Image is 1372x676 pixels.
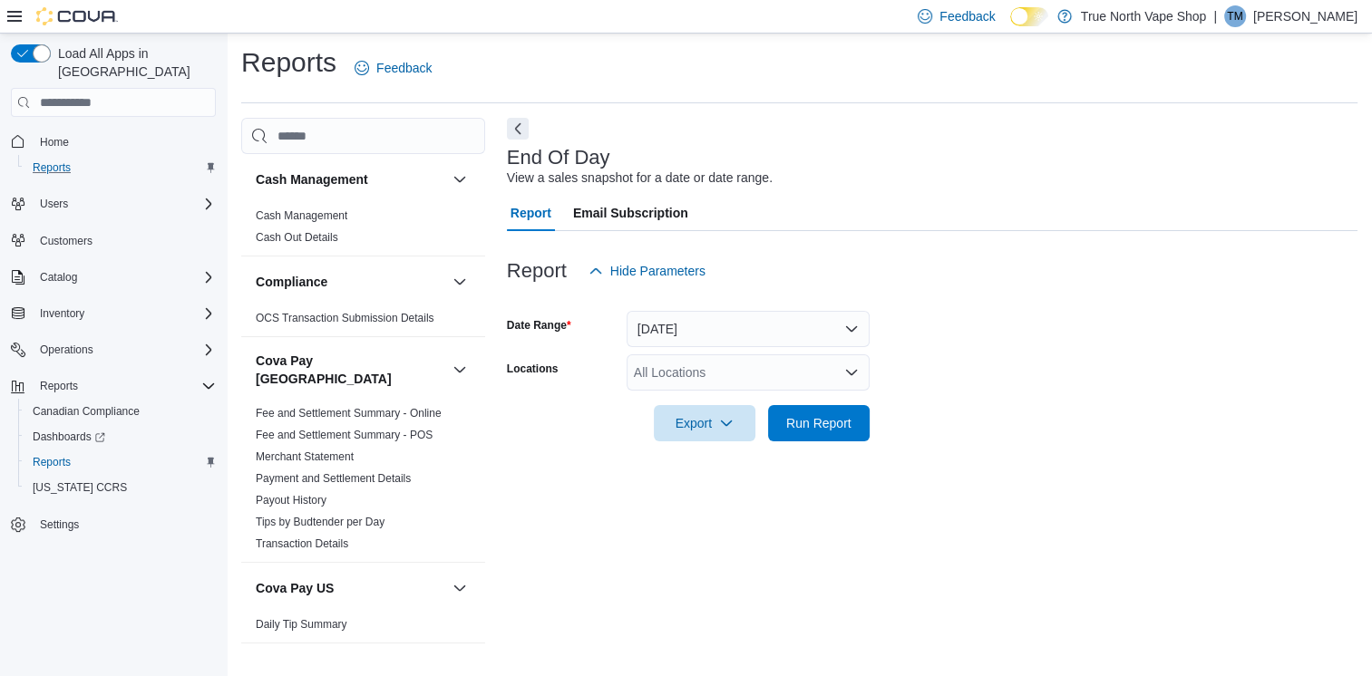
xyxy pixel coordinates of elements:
[256,209,347,222] a: Cash Management
[1224,5,1246,27] div: Tasha Mahon
[4,301,223,326] button: Inventory
[33,375,216,397] span: Reports
[256,618,347,631] a: Daily Tip Summary
[610,262,705,280] span: Hide Parameters
[376,59,432,77] span: Feedback
[33,130,216,152] span: Home
[33,131,76,153] a: Home
[33,229,216,252] span: Customers
[33,404,140,419] span: Canadian Compliance
[768,405,870,441] button: Run Report
[665,405,744,441] span: Export
[256,515,384,529] span: Tips by Budtender per Day
[581,253,713,289] button: Hide Parameters
[18,475,223,500] button: [US_STATE] CCRS
[256,494,326,507] a: Payout History
[1081,5,1207,27] p: True North Vape Shop
[25,401,147,422] a: Canadian Compliance
[33,513,216,536] span: Settings
[241,44,336,81] h1: Reports
[256,230,338,245] span: Cash Out Details
[786,414,851,432] span: Run Report
[449,577,471,599] button: Cova Pay US
[25,477,216,498] span: Washington CCRS
[40,306,84,321] span: Inventory
[4,265,223,290] button: Catalog
[627,311,870,347] button: [DATE]
[25,401,216,422] span: Canadian Compliance
[241,402,485,562] div: Cova Pay [GEOGRAPHIC_DATA]
[507,362,559,376] label: Locations
[33,230,100,252] a: Customers
[40,270,77,285] span: Catalog
[25,477,134,498] a: [US_STATE] CCRS
[33,339,216,361] span: Operations
[256,429,433,441] a: Fee and Settlement Summary - POS
[36,7,118,25] img: Cova
[1010,7,1048,26] input: Dark Mode
[33,303,216,324] span: Inventory
[33,266,216,288] span: Catalog
[256,516,384,528] a: Tips by Budtender per Day
[11,121,216,584] nav: Complex example
[256,170,445,188] button: Cash Management
[347,50,439,86] a: Feedback
[241,307,485,336] div: Compliance
[511,195,551,231] span: Report
[33,193,216,215] span: Users
[241,613,485,642] div: Cova Pay US
[33,430,105,444] span: Dashboards
[4,373,223,399] button: Reports
[256,352,445,388] h3: Cova Pay [GEOGRAPHIC_DATA]
[51,44,216,81] span: Load All Apps in [GEOGRAPHIC_DATA]
[33,514,86,536] a: Settings
[256,273,327,291] h3: Compliance
[573,195,688,231] span: Email Subscription
[654,405,755,441] button: Export
[40,135,69,150] span: Home
[25,426,216,448] span: Dashboards
[33,339,101,361] button: Operations
[33,375,85,397] button: Reports
[4,337,223,362] button: Operations
[1010,26,1011,27] span: Dark Mode
[18,424,223,449] a: Dashboards
[4,128,223,154] button: Home
[256,170,368,188] h3: Cash Management
[939,7,995,25] span: Feedback
[256,617,347,632] span: Daily Tip Summary
[4,511,223,537] button: Settings
[25,426,112,448] a: Dashboards
[40,517,79,532] span: Settings
[33,455,71,469] span: Reports
[844,365,859,380] button: Open list of options
[507,318,571,333] label: Date Range
[256,449,354,464] span: Merchant Statement
[4,227,223,254] button: Customers
[256,407,442,420] a: Fee and Settlement Summary - Online
[256,312,434,324] a: OCS Transaction Submission Details
[449,169,471,190] button: Cash Management
[256,472,411,485] a: Payment and Settlement Details
[256,537,348,550] a: Transaction Details
[256,406,442,420] span: Fee and Settlement Summary - Online
[1253,5,1357,27] p: [PERSON_NAME]
[33,480,127,495] span: [US_STATE] CCRS
[507,169,773,188] div: View a sales snapshot for a date or date range.
[25,157,78,179] a: Reports
[256,208,347,223] span: Cash Management
[507,147,610,169] h3: End Of Day
[33,193,75,215] button: Users
[40,343,93,357] span: Operations
[256,579,334,597] h3: Cova Pay US
[507,260,567,282] h3: Report
[256,536,348,551] span: Transaction Details
[256,273,445,291] button: Compliance
[256,450,354,463] a: Merchant Statement
[40,234,92,248] span: Customers
[4,191,223,217] button: Users
[33,266,84,288] button: Catalog
[25,451,78,473] a: Reports
[256,428,433,442] span: Fee and Settlement Summary - POS
[1227,5,1242,27] span: TM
